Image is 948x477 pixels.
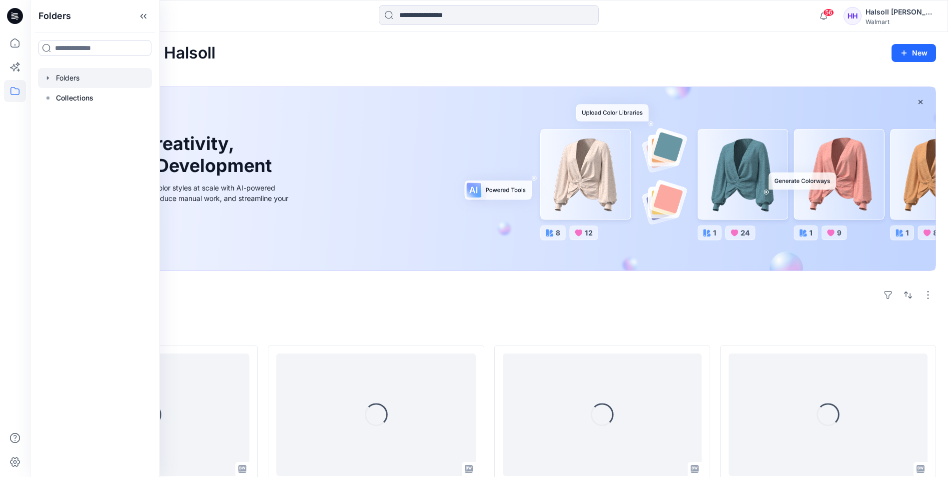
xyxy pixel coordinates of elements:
[66,226,291,246] a: Discover more
[823,8,834,16] span: 56
[866,18,936,25] div: Walmart
[866,6,936,18] div: Halsoll [PERSON_NAME] Girls Design Team
[66,133,276,176] h1: Unleash Creativity, Speed Up Development
[66,182,291,214] div: Explore ideas faster and recolor styles at scale with AI-powered tools that boost creativity, red...
[892,44,936,62] button: New
[56,92,93,104] p: Collections
[42,323,936,335] h4: Styles
[844,7,862,25] div: HH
